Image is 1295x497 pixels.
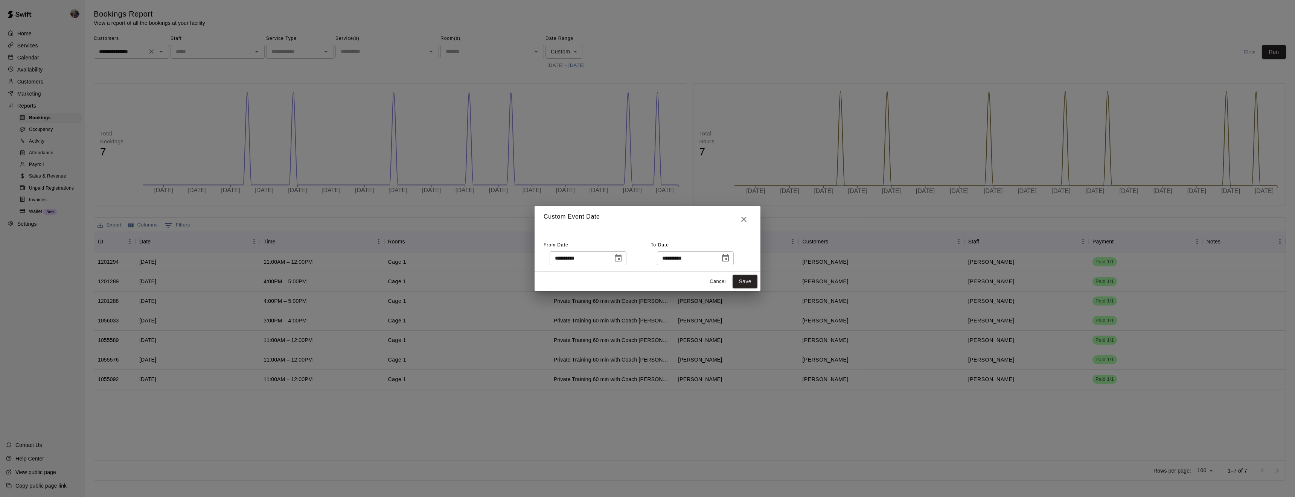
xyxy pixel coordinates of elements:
[733,275,757,289] button: Save
[544,242,568,248] span: From Date
[651,242,669,248] span: To Date
[611,251,626,266] button: Choose date, selected date is May 12, 2025
[736,212,751,227] button: Close
[535,206,760,233] h2: Custom Event Date
[718,251,733,266] button: Choose date, selected date is Sep 16, 2025
[705,276,730,287] button: Cancel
